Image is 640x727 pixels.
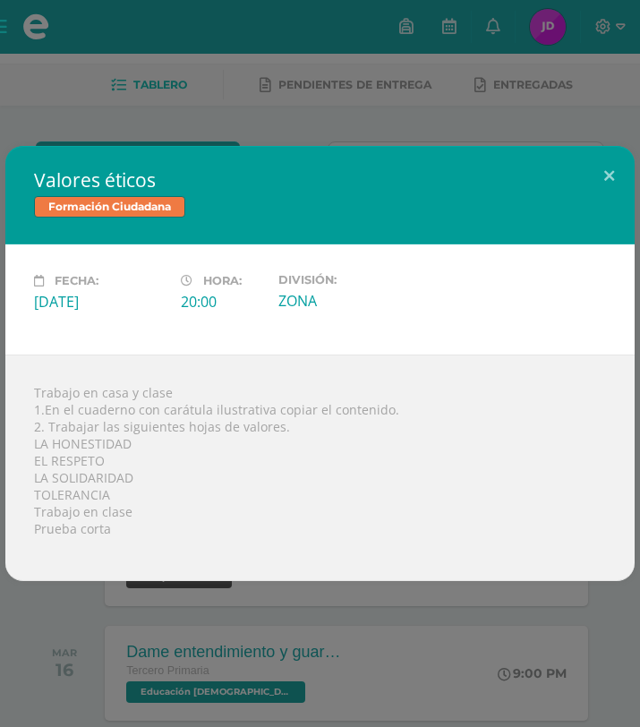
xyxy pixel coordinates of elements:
[5,355,635,581] div: Trabajo en casa y clase 1.En el cuaderno con carátula ilustrativa copiar el contenido. 2. Trabaja...
[584,146,635,207] button: Close (Esc)
[34,167,606,192] h2: Valores éticos
[278,273,411,287] label: División:
[34,292,166,312] div: [DATE]
[203,274,242,287] span: Hora:
[181,292,264,312] div: 20:00
[55,274,98,287] span: Fecha:
[278,291,411,311] div: ZONA
[34,196,185,218] span: Formación Ciudadana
